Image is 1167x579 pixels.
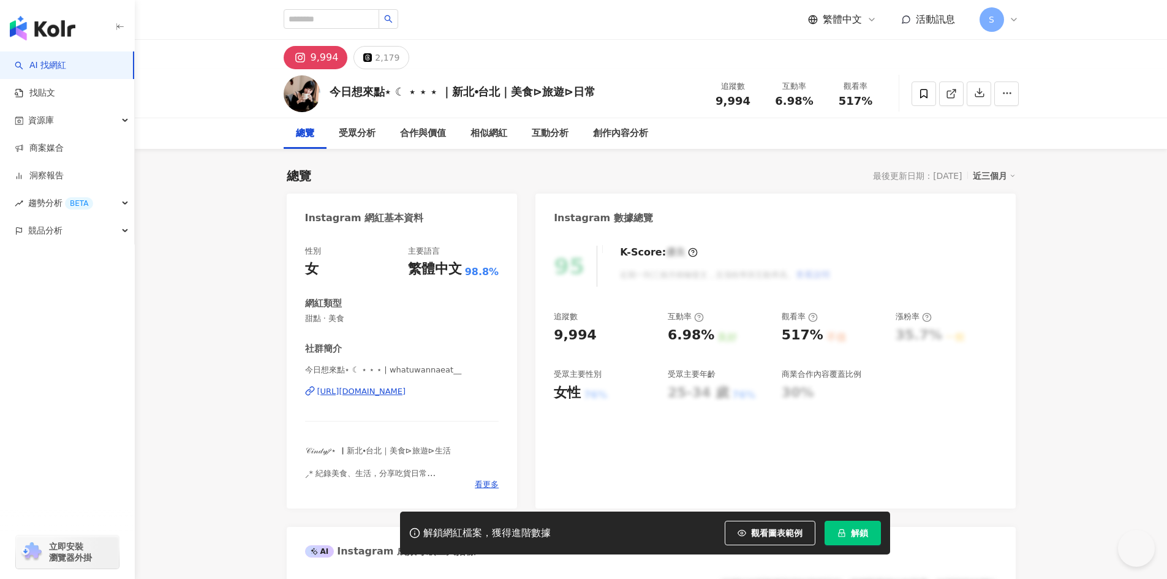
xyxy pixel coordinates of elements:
[851,528,868,538] span: 解鎖
[15,59,66,72] a: searchAI 找網紅
[305,211,424,225] div: Instagram 網紅基本資料
[375,49,399,66] div: 2,179
[305,446,498,533] span: 𝒞𝒾𝓃𝒹𝓎 ༘⋆ ｜新北⦁台北｜美食⊳旅遊⊳生活 ⠀⠀⠀ ⸝* 紀錄美食、生活，分享吃貨日常 ⸝* 發文不一定都推薦，一定要看文章內容歐 ⸝* 合作邀約歡迎私訊📩 ⠀⠀⠀ ғᴏᴏᴅ . ʟɪғᴇ...
[28,189,93,217] span: 趨勢分析
[668,369,716,380] div: 受眾主要年齡
[330,84,596,99] div: 今日想來點⋆ ☾ ⋆ ⋆ ⋆ ｜新北⦁台北｜美食⊳旅遊⊳日常
[305,260,319,279] div: 女
[973,168,1016,184] div: 近三個月
[782,326,823,345] div: 517%
[408,260,462,279] div: 繁體中文
[287,167,311,184] div: 總覽
[554,311,578,322] div: 追蹤數
[751,528,803,538] span: 觀看圖表範例
[353,46,409,69] button: 2,179
[873,171,962,181] div: 最後更新日期：[DATE]
[593,126,648,141] div: 創作內容分析
[554,369,602,380] div: 受眾主要性別
[317,386,406,397] div: [URL][DOMAIN_NAME]
[296,126,314,141] div: 總覽
[554,326,597,345] div: 9,994
[311,49,339,66] div: 9,994
[15,199,23,208] span: rise
[305,386,499,397] a: [URL][DOMAIN_NAME]
[620,246,698,259] div: K-Score :
[305,246,321,257] div: 性別
[716,94,750,107] span: 9,994
[725,521,815,545] button: 觀看圖表範例
[532,126,568,141] div: 互動分析
[782,369,861,380] div: 商業合作內容覆蓋比例
[10,16,75,40] img: logo
[15,170,64,182] a: 洞察報告
[823,13,862,26] span: 繁體中文
[49,541,92,563] span: 立即安裝 瀏覽器外掛
[710,80,757,93] div: 追蹤數
[839,95,873,107] span: 517%
[339,126,376,141] div: 受眾分析
[400,126,446,141] div: 合作與價值
[284,75,320,112] img: KOL Avatar
[896,311,932,322] div: 漲粉率
[20,542,43,562] img: chrome extension
[305,297,342,310] div: 網紅類型
[833,80,879,93] div: 觀看率
[465,265,499,279] span: 98.8%
[305,313,499,324] span: 甜點 · 美食
[916,13,955,25] span: 活動訊息
[782,311,818,322] div: 觀看率
[470,126,507,141] div: 相似網紅
[554,384,581,403] div: 女性
[423,527,551,540] div: 解鎖網紅檔案，獲得進階數據
[305,365,499,376] span: 今日想來點⋆ ☾ ⋆ ⋆ ⋆ | whatuwannaeat__
[384,15,393,23] span: search
[475,479,499,490] span: 看更多
[668,311,704,322] div: 互動率
[15,87,55,99] a: 找貼文
[408,246,440,257] div: 主要語言
[989,13,994,26] span: S
[825,521,881,545] button: 解鎖
[771,80,818,93] div: 互動率
[775,95,813,107] span: 6.98%
[28,217,62,244] span: 競品分析
[554,211,653,225] div: Instagram 數據總覽
[16,535,119,569] a: chrome extension立即安裝 瀏覽器外掛
[15,142,64,154] a: 商案媒合
[284,46,348,69] button: 9,994
[28,107,54,134] span: 資源庫
[668,326,714,345] div: 6.98%
[65,197,93,210] div: BETA
[305,342,342,355] div: 社群簡介
[837,529,846,537] span: lock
